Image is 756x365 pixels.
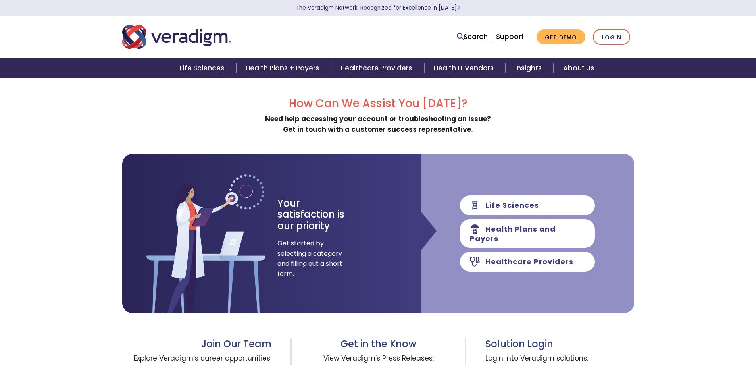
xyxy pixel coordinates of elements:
span: Learn More [457,4,460,12]
strong: Need help accessing your account or troubleshooting an issue? Get in touch with a customer succes... [265,114,491,134]
a: Support [496,32,524,41]
a: About Us [554,58,604,78]
a: Get Demo [537,29,585,45]
h3: Your satisfaction is our priority [277,198,359,232]
h3: Join Our Team [122,338,272,350]
a: Healthcare Providers [331,58,424,78]
a: The Veradigm Network: Recognized for Excellence in [DATE]Learn More [296,4,460,12]
span: Get started by selecting a category and filling out a short form. [277,238,343,279]
a: Health Plans + Payers [236,58,331,78]
a: Login [593,29,630,45]
h3: Solution Login [485,338,634,350]
a: Insights [506,58,554,78]
a: Life Sciences [170,58,236,78]
img: Veradigm logo [122,24,231,50]
a: Health IT Vendors [424,58,506,78]
a: Search [457,31,488,42]
h2: How Can We Assist You [DATE]? [122,97,634,110]
h3: Get in the Know [311,338,446,350]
